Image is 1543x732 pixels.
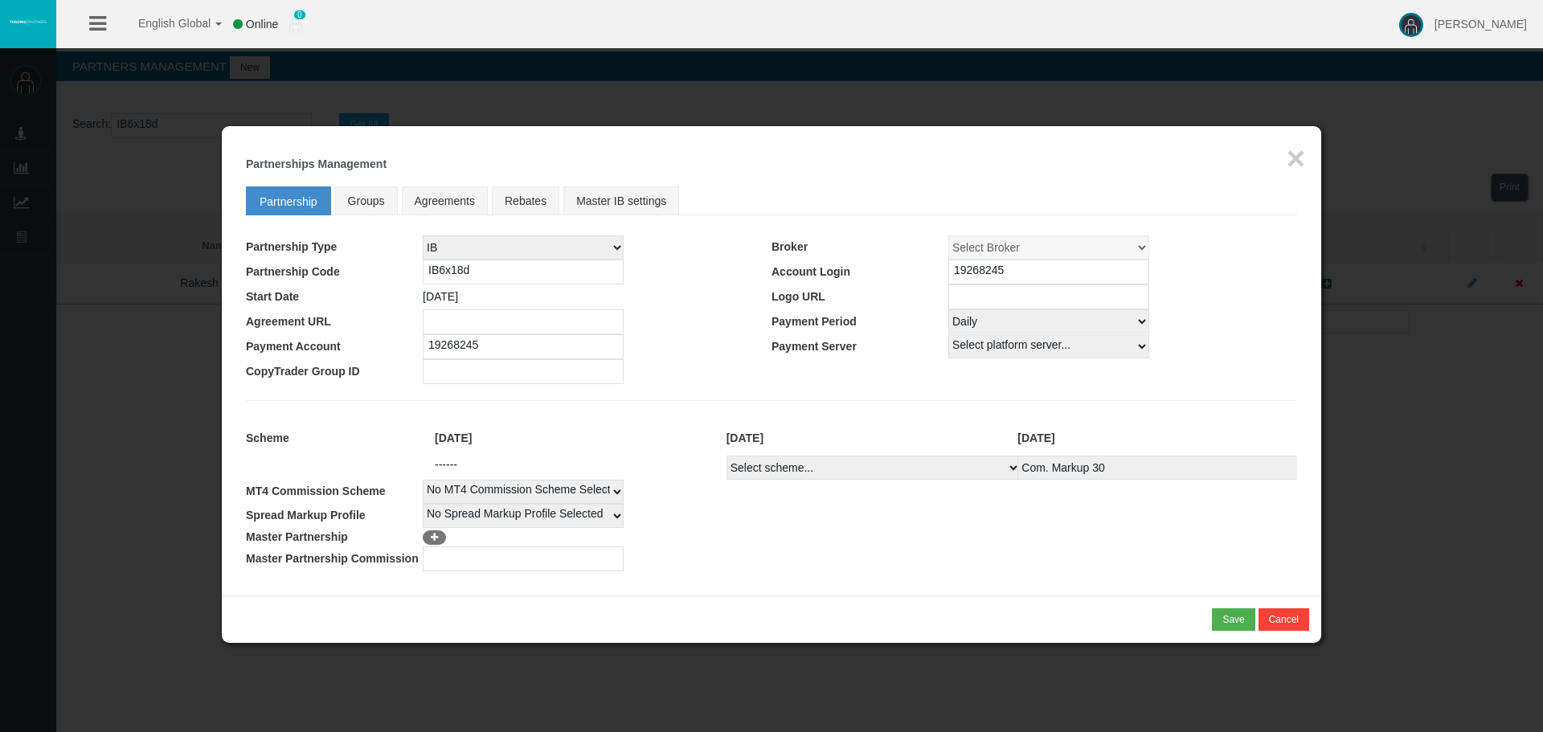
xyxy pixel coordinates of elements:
td: Payment Period [771,309,948,334]
a: Rebates [492,186,559,215]
span: [DATE] [423,290,458,303]
td: Partnership Code [246,260,423,284]
span: Groups [348,194,385,207]
td: MT4 Commission Scheme [246,480,423,504]
div: Save [1222,612,1244,627]
span: Online [246,18,278,31]
td: Start Date [246,284,423,309]
a: Groups [335,186,398,215]
td: Payment Server [771,334,948,359]
td: Scheme [246,421,423,456]
td: Spread Markup Profile [246,504,423,528]
a: Agreements [402,186,488,215]
img: logo.svg [8,18,48,25]
td: Broker [771,235,948,260]
td: Master Partnership [246,528,423,546]
td: Partnership Type [246,235,423,260]
button: × [1287,142,1305,174]
img: user_small.png [289,17,302,33]
span: English Global [117,17,211,30]
button: Cancel [1259,608,1309,631]
td: Agreement URL [246,309,423,334]
span: [PERSON_NAME] [1435,18,1527,31]
td: Logo URL [771,284,948,309]
td: Payment Account [246,334,423,359]
a: Master IB settings [563,186,679,215]
div: [DATE] [1005,429,1297,448]
img: user-image [1399,13,1423,37]
span: 0 [293,10,306,20]
div: [DATE] [423,429,714,448]
td: CopyTrader Group ID [246,359,423,384]
td: Master Partnership Commission [246,546,423,571]
div: [DATE] [714,429,1006,448]
button: Save [1212,608,1254,631]
a: Partnership [246,186,331,215]
b: Partnerships Management [246,157,387,170]
span: ------ [435,458,457,471]
td: Account Login [771,260,948,284]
